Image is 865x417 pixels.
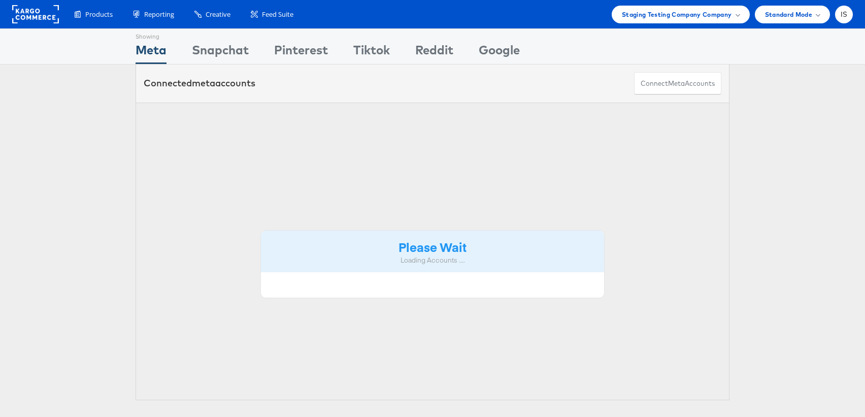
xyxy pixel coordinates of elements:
[85,10,113,19] span: Products
[415,41,453,64] div: Reddit
[668,79,685,88] span: meta
[136,29,167,41] div: Showing
[398,238,467,255] strong: Please Wait
[192,41,249,64] div: Snapchat
[841,11,848,18] span: IS
[765,9,812,20] span: Standard Mode
[353,41,390,64] div: Tiktok
[262,10,293,19] span: Feed Suite
[206,10,230,19] span: Creative
[274,41,328,64] div: Pinterest
[479,41,520,64] div: Google
[144,10,174,19] span: Reporting
[144,77,255,90] div: Connected accounts
[192,77,215,89] span: meta
[269,255,596,265] div: Loading Accounts ....
[634,72,721,95] button: ConnectmetaAccounts
[622,9,732,20] span: Staging Testing Company Company
[136,41,167,64] div: Meta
